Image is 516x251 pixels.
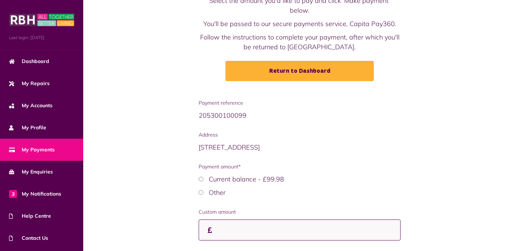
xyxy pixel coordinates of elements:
[9,34,74,41] span: Last login: [DATE]
[9,80,50,87] span: My Repairs
[199,131,401,139] span: Address
[9,102,52,109] span: My Accounts
[9,124,46,131] span: My Profile
[199,208,401,216] label: Custom amount
[209,175,284,183] label: Current balance - £99.98
[9,190,61,198] span: My Notifications
[9,234,48,242] span: Contact Us
[199,32,401,52] p: Follow the instructions to complete your payment, after which you'll be returned to [GEOGRAPHIC_D...
[209,188,225,197] label: Other
[9,13,74,27] img: MyRBH
[225,61,374,81] a: Return to Dashboard
[199,111,246,120] span: 205300100099
[199,163,401,171] span: Payment amount*
[199,99,401,107] span: Payment reference
[9,58,49,65] span: Dashboard
[9,168,53,176] span: My Enquiries
[9,146,55,154] span: My Payments
[199,19,401,29] p: You'll be passed to our secure payments service, Capita Pay360.
[199,143,260,151] span: [STREET_ADDRESS]
[9,190,17,198] span: 3
[9,212,51,220] span: Help Centre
